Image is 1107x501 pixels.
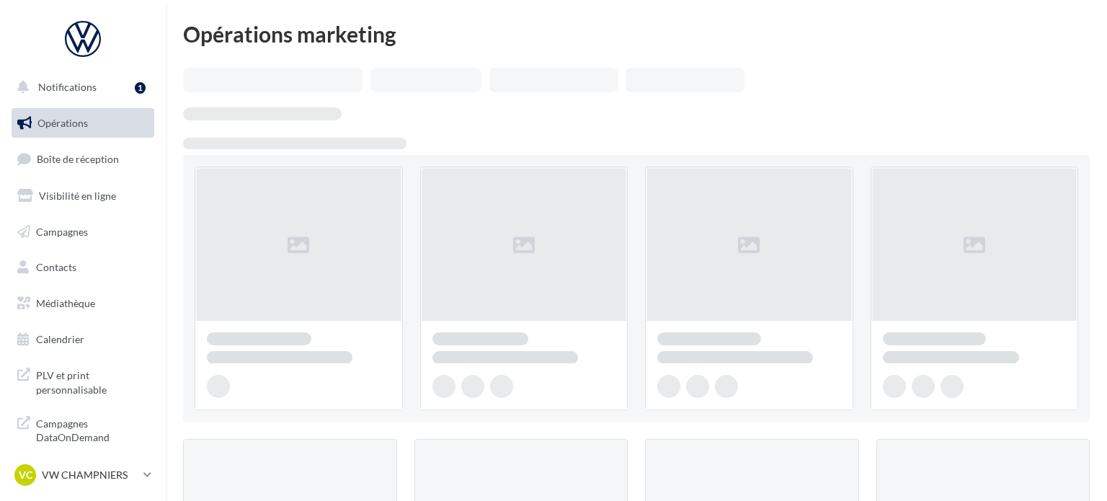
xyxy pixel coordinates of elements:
a: Médiathèque [9,288,157,319]
a: PLV et print personnalisable [9,360,157,402]
div: 1 [135,82,146,94]
span: Campagnes DataOnDemand [36,414,148,445]
span: PLV et print personnalisable [36,365,148,396]
a: Opérations [9,108,157,138]
button: Notifications 1 [9,72,151,102]
span: Campagnes [36,225,88,237]
a: Boîte de réception [9,143,157,174]
a: Visibilité en ligne [9,181,157,211]
div: Opérations marketing [183,23,1090,45]
a: VC VW CHAMPNIERS [12,461,154,489]
a: Campagnes DataOnDemand [9,408,157,451]
a: Calendrier [9,324,157,355]
span: Opérations [37,117,88,129]
span: Visibilité en ligne [39,190,116,202]
span: Médiathèque [36,297,95,309]
span: VC [19,468,32,482]
a: Campagnes [9,217,157,247]
span: Calendrier [36,333,84,345]
a: Contacts [9,252,157,283]
span: Notifications [38,81,97,93]
p: VW CHAMPNIERS [42,468,138,482]
span: Boîte de réception [37,153,119,165]
span: Contacts [36,261,76,273]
